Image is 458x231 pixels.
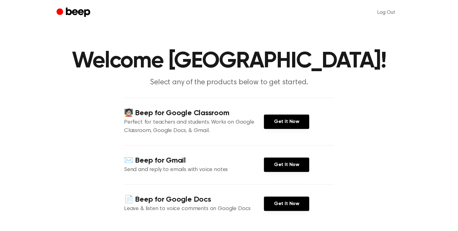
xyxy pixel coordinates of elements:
[124,166,264,174] p: Send and reply to emails with voice notes
[124,118,264,135] p: Perfect for teachers and students. Works on Google Classroom, Google Docs, & Gmail.
[57,7,92,19] a: Beep
[264,115,309,129] a: Get It Now
[69,50,389,72] h1: Welcome [GEOGRAPHIC_DATA]!
[371,5,401,20] a: Log Out
[109,77,349,88] p: Select any of the products below to get started.
[264,197,309,211] a: Get It Now
[124,194,264,205] h4: 📄 Beep for Google Docs
[264,158,309,172] a: Get It Now
[124,155,264,166] h4: ✉️ Beep for Gmail
[124,108,264,118] h4: 🧑🏻‍🏫 Beep for Google Classroom
[124,205,264,213] p: Leave & listen to voice comments on Google Docs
